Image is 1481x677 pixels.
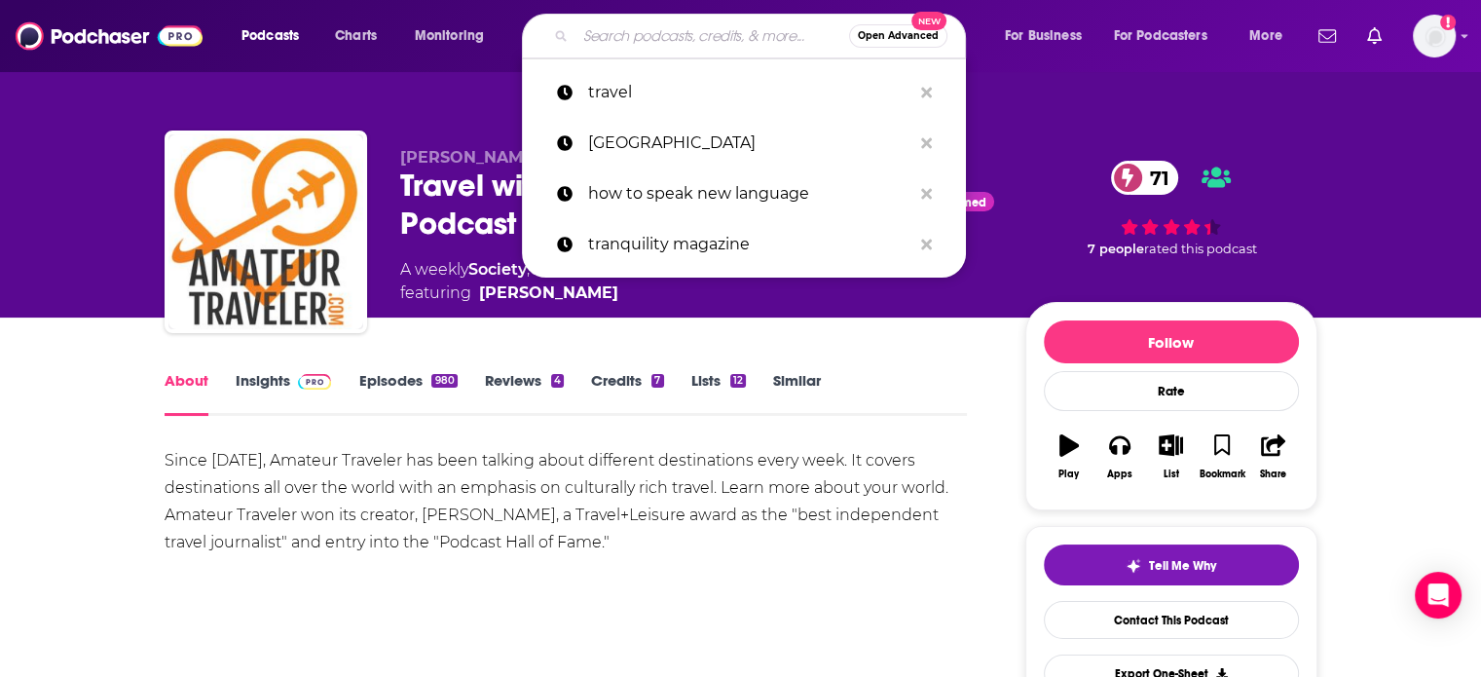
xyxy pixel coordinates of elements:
[1440,15,1456,30] svg: Add a profile image
[849,24,947,48] button: Open AdvancedNew
[588,169,911,219] p: how to speak new language
[1044,371,1299,411] div: Rate
[1144,242,1257,256] span: rated this podcast
[1415,572,1462,619] div: Open Intercom Messenger
[1249,22,1282,50] span: More
[1114,22,1207,50] span: For Podcasters
[1413,15,1456,57] span: Logged in as N0elleB7
[1164,469,1179,480] div: List
[1359,19,1389,53] a: Show notifications dropdown
[400,148,539,167] span: [PERSON_NAME]
[1101,20,1236,52] button: open menu
[530,260,591,279] a: Culture
[691,371,746,416] a: Lists12
[1044,320,1299,363] button: Follow
[1197,422,1247,492] button: Bookmark
[522,219,966,270] a: tranquility magazine
[228,20,324,52] button: open menu
[468,260,527,279] a: Society
[730,374,746,388] div: 12
[1044,601,1299,639] a: Contact This Podcast
[527,260,530,279] span: ,
[298,374,332,390] img: Podchaser Pro
[400,282,733,305] span: featuring
[540,14,984,58] div: Search podcasts, credits, & more...
[1126,558,1141,574] img: tell me why sparkle
[1236,20,1307,52] button: open menu
[1088,242,1144,256] span: 7 people
[1247,422,1298,492] button: Share
[858,31,939,41] span: Open Advanced
[1107,469,1132,480] div: Apps
[16,18,203,55] img: Podchaser - Follow, Share and Rate Podcasts
[773,371,821,416] a: Similar
[522,118,966,169] a: [GEOGRAPHIC_DATA]
[991,20,1106,52] button: open menu
[1058,469,1079,480] div: Play
[591,260,621,279] span: and
[1413,15,1456,57] img: User Profile
[1025,148,1317,270] div: 71 7 peoplerated this podcast
[1005,22,1082,50] span: For Business
[358,371,457,416] a: Episodes980
[911,12,946,30] span: New
[1149,558,1216,574] span: Tell Me Why
[575,20,849,52] input: Search podcasts, credits, & more...
[479,282,618,305] a: Chris Christensen
[522,169,966,219] a: how to speak new language
[400,258,733,305] div: A weekly podcast
[588,67,911,118] p: travel
[1044,545,1299,585] button: tell me why sparkleTell Me Why
[1260,469,1286,480] div: Share
[651,374,663,388] div: 7
[551,374,564,388] div: 4
[588,118,911,169] p: italy
[1413,15,1456,57] button: Show profile menu
[522,67,966,118] a: travel
[1311,19,1344,53] a: Show notifications dropdown
[1130,161,1179,195] span: 71
[165,371,208,416] a: About
[241,22,299,50] span: Podcasts
[431,374,457,388] div: 980
[322,20,389,52] a: Charts
[168,134,363,329] img: Travel with Amateur Traveler Podcast
[1111,161,1179,195] a: 71
[1145,422,1196,492] button: List
[401,20,509,52] button: open menu
[236,371,332,416] a: InsightsPodchaser Pro
[485,371,564,416] a: Reviews4
[621,260,671,279] a: Travel
[1094,422,1145,492] button: Apps
[1199,469,1244,480] div: Bookmark
[165,447,968,556] div: Since [DATE], Amateur Traveler has been talking about different destinations every week. It cover...
[588,219,911,270] p: tranquility magazine
[415,22,484,50] span: Monitoring
[591,371,663,416] a: Credits7
[335,22,377,50] span: Charts
[1044,422,1094,492] button: Play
